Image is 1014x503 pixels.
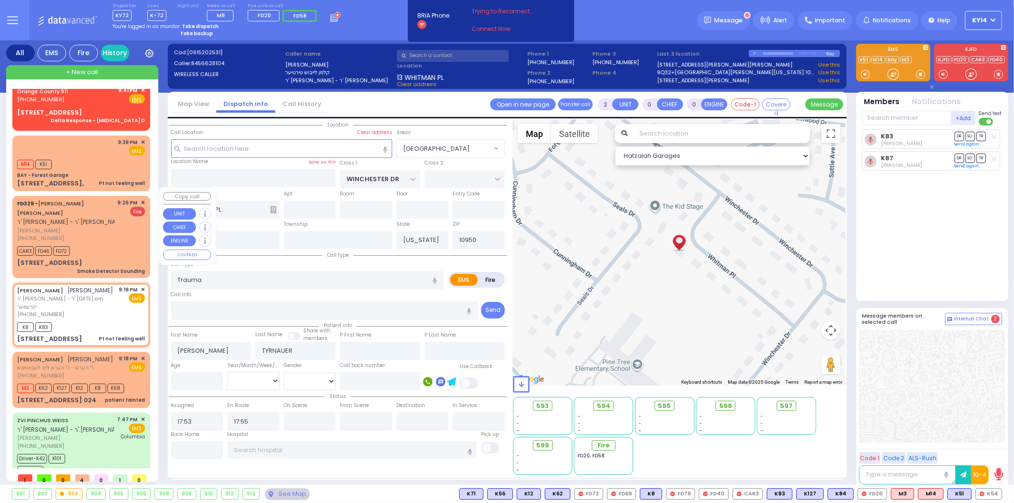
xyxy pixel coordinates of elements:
span: [GEOGRAPHIC_DATA] [403,144,470,154]
span: Shimon Schonfeld [881,162,922,169]
div: 913 [243,489,260,499]
a: Send again [955,163,980,169]
label: Township [284,221,308,228]
span: KY14 [973,16,987,25]
span: 2 [991,315,1000,323]
div: BLS [459,488,483,500]
span: TR [976,132,986,141]
div: K71 [459,488,483,500]
span: 599 [536,441,549,450]
img: Logo [38,14,101,26]
span: Driver-K42 [17,454,47,464]
button: Internal Chat 2 [945,313,1002,325]
span: [PHONE_NUMBER] [17,96,64,103]
a: [PERSON_NAME] [PERSON_NAME] [17,200,84,217]
a: bay [886,56,899,63]
label: Dispatcher [113,3,136,9]
span: K83 [35,322,52,332]
span: 9:26 PM [118,199,138,206]
span: ✕ [141,199,145,207]
button: ENGINE [163,235,196,247]
span: BRIA Phone [417,11,449,20]
label: WIRELESS CALLER [174,70,282,78]
div: See map [265,488,309,500]
input: Search location here [171,139,392,157]
div: BLS [828,488,854,500]
button: Notifications [912,97,961,107]
label: Areas [396,129,411,136]
span: - [761,427,763,434]
span: [PERSON_NAME] [17,227,115,235]
label: Fire units on call [248,3,320,9]
span: 9:41 PM [119,87,138,94]
span: SO [966,154,975,163]
small: Share with [303,327,330,334]
a: KJFD [937,56,952,63]
button: Covered [762,98,791,110]
label: Cross 2 [425,159,444,167]
span: [PERSON_NAME] [68,286,114,294]
label: Call Location [171,129,203,136]
div: ALS [891,488,914,500]
span: K68 [107,384,124,393]
a: 9Q32+[GEOGRAPHIC_DATA][PERSON_NAME][US_STATE] 10918 [657,68,815,77]
label: ר' [PERSON_NAME] - ר' [PERSON_NAME] [285,77,394,85]
label: Call back number [340,362,385,369]
span: Internal Chat [954,316,989,322]
button: ENGINE [701,98,727,110]
button: UNIT [163,208,196,220]
button: Members [864,97,900,107]
label: Location Name [171,158,209,165]
span: [PHONE_NUMBER] [17,234,64,242]
u: EMS [132,96,142,103]
span: ר' [PERSON_NAME] - ר' [DATE] חיים קרעמער [17,295,116,310]
a: Open this area in Google Maps (opens a new window) [515,373,547,386]
span: - [578,413,580,420]
span: 593 [537,401,549,411]
img: Google [515,373,547,386]
div: BLS [517,488,541,500]
span: DR [955,154,964,163]
span: K51 [35,160,52,169]
div: Pt not feeling well [99,335,145,342]
img: red-radio-icon.svg [670,492,675,496]
label: Age [171,362,181,369]
span: DR [955,132,964,141]
label: Location [397,62,524,70]
div: BLS [767,488,792,500]
label: Save as POI [309,159,336,165]
span: - [699,420,702,427]
span: ר' [PERSON_NAME] - ר' [PERSON_NAME] [17,218,126,226]
span: - [517,427,520,434]
a: Open in new page [490,98,556,110]
span: - [761,420,763,427]
span: 594 [597,401,610,411]
label: Medic on call [207,3,237,9]
span: 0 [37,474,51,482]
label: [PHONE_NUMBER] [592,58,639,66]
span: - [517,459,520,466]
button: Send [481,302,505,319]
label: KJFD [934,47,1008,54]
div: [STREET_ADDRESS] [17,258,82,268]
label: Clear address [357,129,392,136]
span: 0 [56,474,70,482]
a: ZVI PINCHUS WEISS [17,416,68,424]
button: Message [805,98,843,110]
a: [STREET_ADDRESS][PERSON_NAME] [657,77,750,85]
span: Phone 1 [527,50,589,58]
div: Year/Month/Week/Day [227,362,280,369]
div: 905 [110,489,128,499]
div: [STREET_ADDRESS] [17,334,82,344]
span: ר' [PERSON_NAME] - ר' [PERSON_NAME] [17,426,126,434]
span: 4 [75,474,89,482]
span: 9:39 PM [118,139,138,146]
a: CAR3 [970,56,987,63]
div: Smoke Detector Sounding [77,268,145,275]
label: En Route [227,402,249,409]
span: FD72 [53,246,70,256]
span: - [517,452,520,459]
span: 7:47 PM [117,416,138,423]
span: Send text [979,110,1002,117]
img: red-radio-icon.svg [703,492,708,496]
